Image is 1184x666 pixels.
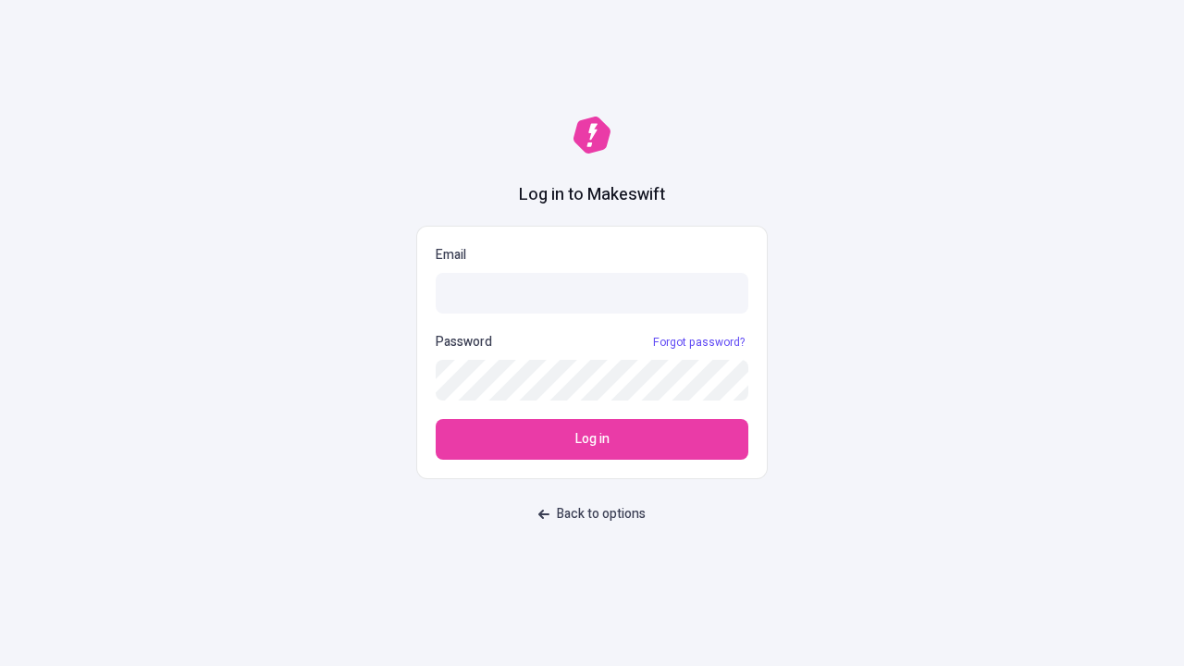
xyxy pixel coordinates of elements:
[575,429,610,450] span: Log in
[519,183,665,207] h1: Log in to Makeswift
[557,504,646,524] span: Back to options
[436,273,748,314] input: Email
[436,245,748,265] p: Email
[527,498,657,531] button: Back to options
[649,335,748,350] a: Forgot password?
[436,332,492,352] p: Password
[436,419,748,460] button: Log in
